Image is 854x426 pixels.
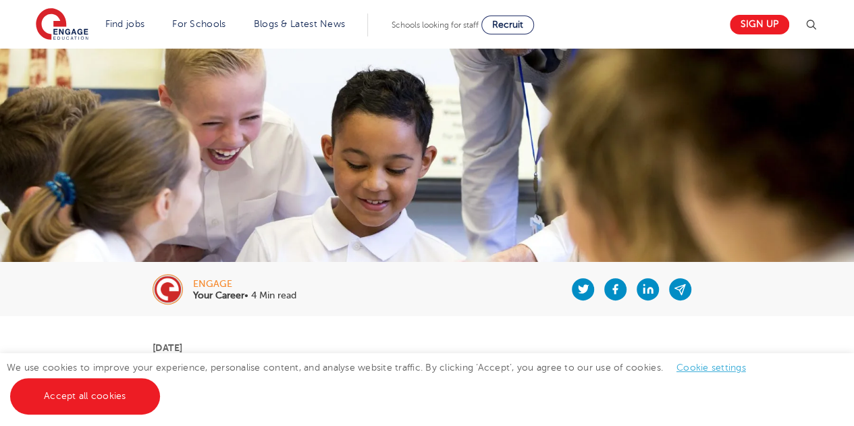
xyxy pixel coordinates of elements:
a: Blogs & Latest News [254,19,346,29]
a: Sign up [730,15,789,34]
p: [DATE] [153,343,701,352]
a: Recruit [481,16,534,34]
a: Accept all cookies [10,378,160,415]
a: For Schools [172,19,225,29]
a: Cookie settings [676,363,746,373]
span: Recruit [492,20,523,30]
span: We use cookies to improve your experience, personalise content, and analyse website traffic. By c... [7,363,759,401]
img: Engage Education [36,8,88,42]
span: Schools looking for staff [392,20,479,30]
p: • 4 Min read [193,291,296,300]
a: Find jobs [105,19,145,29]
div: engage [193,279,296,289]
b: Your Career [193,290,244,300]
